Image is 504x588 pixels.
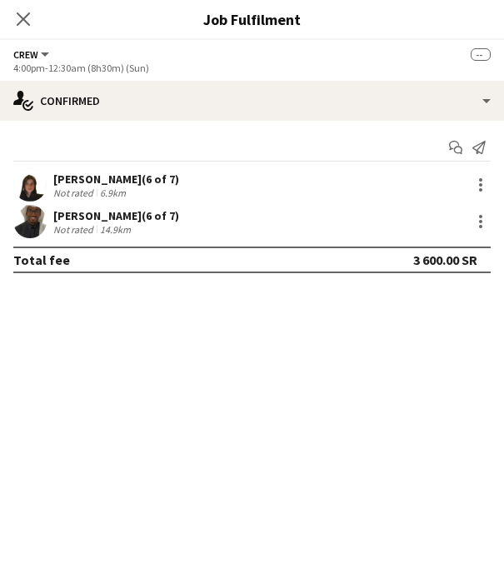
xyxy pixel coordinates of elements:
div: Total fee [13,252,70,268]
button: Crew [13,48,52,61]
div: 14.9km [97,223,134,236]
div: 6.9km [97,187,129,199]
div: 3 600.00 SR [413,252,477,268]
div: 4:00pm-12:30am (8h30m) (Sun) [13,62,491,74]
div: [PERSON_NAME] (6 of 7) [53,208,179,223]
div: [PERSON_NAME] (6 of 7) [53,172,179,187]
div: Not rated [53,187,97,199]
span: -- [471,48,491,61]
div: Not rated [53,223,97,236]
span: Crew [13,48,38,61]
